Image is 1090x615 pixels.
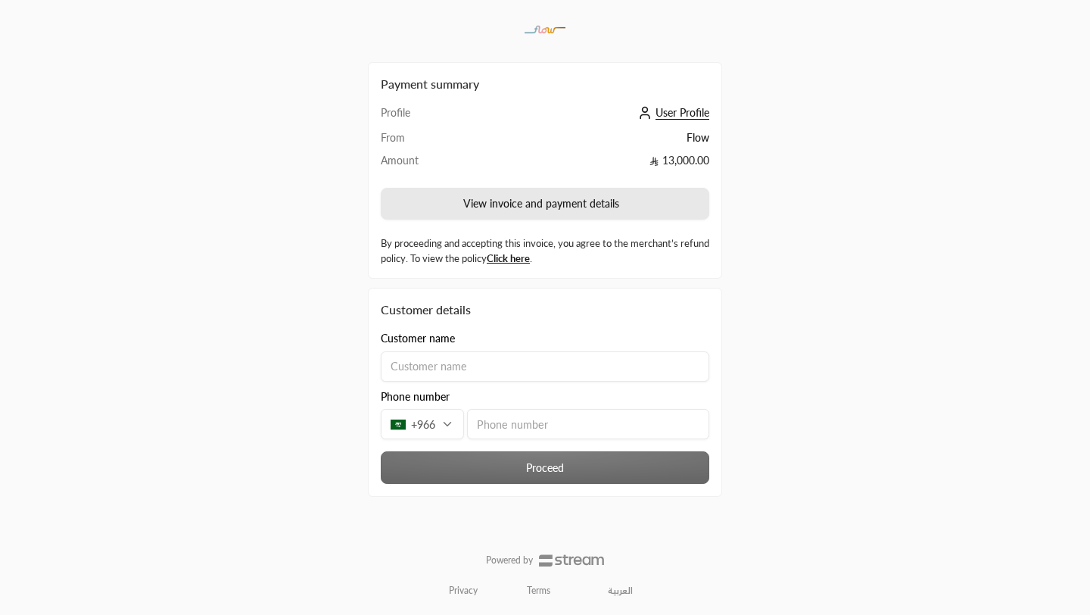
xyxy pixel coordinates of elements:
[381,409,464,439] div: +966
[381,75,709,93] h2: Payment summary
[381,331,455,346] span: Customer name
[525,9,566,50] img: Company Logo
[491,130,709,153] td: Flow
[381,236,709,266] label: By proceeding and accepting this invoice, you agree to the merchant’s refund policy. To view the ...
[486,554,533,567] p: Powered by
[381,301,709,319] div: Customer details
[449,585,478,597] a: Privacy
[656,106,709,120] span: User Profile
[491,153,709,176] td: 13,000.00
[381,130,491,153] td: From
[634,106,709,119] a: User Profile
[381,351,709,382] input: Customer name
[527,585,550,597] a: Terms
[381,153,491,176] td: Amount
[599,579,641,603] a: العربية
[381,188,709,220] button: View invoice and payment details
[381,105,491,130] td: Profile
[487,252,530,264] a: Click here
[381,389,450,404] span: Phone number
[467,409,709,439] input: Phone number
